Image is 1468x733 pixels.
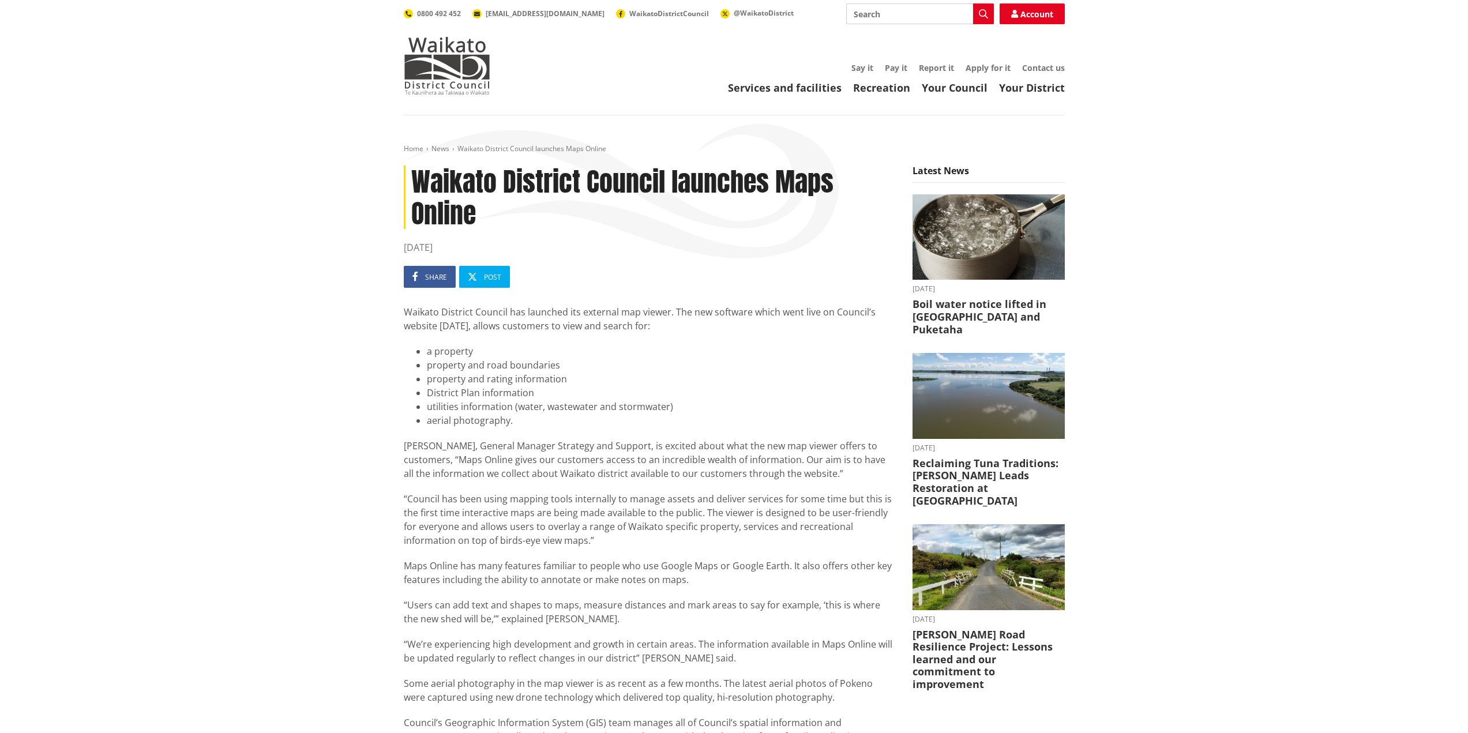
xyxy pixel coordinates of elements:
[484,272,501,282] span: Post
[404,9,461,18] a: 0800 492 452
[404,37,490,95] img: Waikato District Council - Te Kaunihera aa Takiwaa o Waikato
[427,372,895,386] li: property and rating information
[913,629,1065,691] h3: [PERSON_NAME] Road Resilience Project: Lessons learned and our commitment to improvement
[728,81,842,95] a: Services and facilities
[913,194,1065,280] img: boil water notice
[404,144,1065,154] nav: breadcrumb
[853,81,910,95] a: Recreation
[913,194,1065,336] a: boil water notice gordonton puketaha [DATE] Boil water notice lifted in [GEOGRAPHIC_DATA] and Puk...
[999,81,1065,95] a: Your District
[913,524,1065,610] img: PR-21222 Huia Road Relience Munro Road Bridge
[913,616,1065,623] time: [DATE]
[404,559,895,587] p: Maps Online has many features familiar to people who use Google Maps or Google Earth. It also off...
[404,144,423,153] a: Home
[913,445,1065,452] time: [DATE]
[913,166,1065,183] h5: Latest News
[404,439,895,480] p: [PERSON_NAME], General Manager Strategy and Support, is excited about what the new map viewer off...
[966,62,1011,73] a: Apply for it
[404,676,895,704] p: Some aerial photography in the map viewer is as recent as a few months. The latest aerial photos ...
[616,9,709,18] a: WaikatoDistrictCouncil
[427,414,895,427] li: aerial photography.
[922,81,988,95] a: Your Council
[913,353,1065,507] a: [DATE] Reclaiming Tuna Traditions: [PERSON_NAME] Leads Restoration at [GEOGRAPHIC_DATA]
[913,353,1065,439] img: Waahi Lake
[913,285,1065,292] time: [DATE]
[851,62,873,73] a: Say it
[720,8,794,18] a: @WaikatoDistrict
[472,9,605,18] a: [EMAIL_ADDRESS][DOMAIN_NAME]
[404,166,895,229] h1: Waikato District Council launches Maps Online
[913,298,1065,336] h3: Boil water notice lifted in [GEOGRAPHIC_DATA] and Puketaha
[457,144,606,153] span: Waikato District Council launches Maps Online
[404,240,895,254] time: [DATE]
[417,9,461,18] span: 0800 492 452
[734,8,794,18] span: @WaikatoDistrict
[427,344,895,358] li: a property
[404,305,895,333] p: Waikato District Council has launched its external map viewer. The new software which went live o...
[1022,62,1065,73] a: Contact us
[919,62,954,73] a: Report it
[913,524,1065,690] a: [DATE] [PERSON_NAME] Road Resilience Project: Lessons learned and our commitment to improvement
[885,62,907,73] a: Pay it
[629,9,709,18] span: WaikatoDistrictCouncil
[427,400,895,414] li: utilities information (water, wastewater and stormwater)
[404,492,895,547] p: “Council has been using mapping tools internally to manage assets and deliver services for some t...
[427,386,895,400] li: District Plan information
[425,272,447,282] span: Share
[459,266,510,288] a: Post
[913,457,1065,507] h3: Reclaiming Tuna Traditions: [PERSON_NAME] Leads Restoration at [GEOGRAPHIC_DATA]
[404,637,895,665] p: “We’re experiencing high development and growth in certain areas. The information available in Ma...
[404,266,456,288] a: Share
[427,358,895,372] li: property and road boundaries
[846,3,994,24] input: Search input
[404,598,895,626] p: “Users can add text and shapes to maps, measure distances and mark areas to say for example, ‘thi...
[486,9,605,18] span: [EMAIL_ADDRESS][DOMAIN_NAME]
[1000,3,1065,24] a: Account
[431,144,449,153] a: News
